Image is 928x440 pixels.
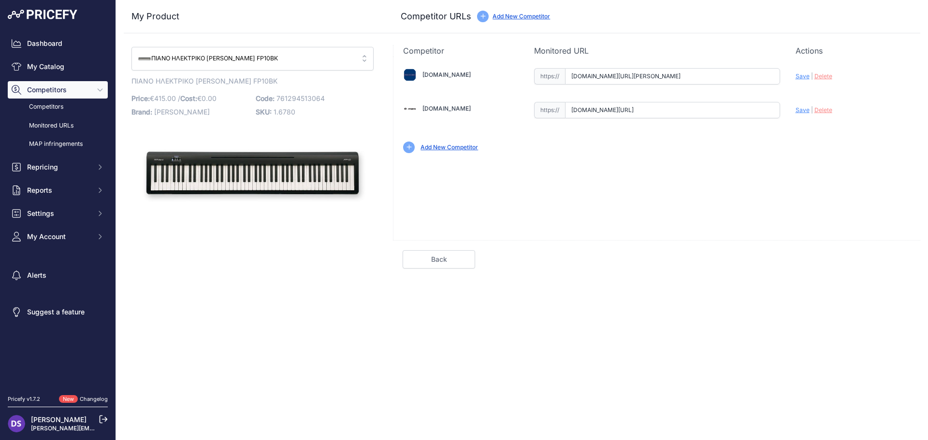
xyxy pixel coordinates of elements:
[178,94,217,102] span: / €
[154,108,210,116] span: [PERSON_NAME]
[59,395,78,403] span: New
[403,250,475,269] a: Back
[27,232,90,241] span: My Account
[131,94,150,102] span: Price:
[256,94,275,102] span: Code:
[565,102,780,118] input: thomann.de/product
[180,94,197,102] span: Cost:
[493,13,550,20] a: Add New Competitor
[274,108,295,116] span: 1.6780
[8,99,108,115] a: Competitors
[27,85,90,95] span: Competitors
[814,72,832,80] span: Delete
[8,81,108,99] button: Competitors
[131,92,250,105] p: €
[8,10,77,19] img: Pricefy Logo
[8,267,108,284] a: Alerts
[8,303,108,321] a: Suggest a feature
[422,71,471,78] a: [DOMAIN_NAME]
[403,45,518,57] p: Competitor
[8,58,108,75] a: My Catalog
[422,105,471,112] a: [DOMAIN_NAME]
[420,143,478,151] a: Add New Competitor
[8,35,108,52] a: Dashboard
[8,205,108,222] button: Settings
[8,182,108,199] button: Reports
[8,395,40,403] div: Pricefy v1.7.2
[131,108,152,116] span: Brand:
[534,102,565,118] span: https://
[131,75,277,87] span: ΠΙΑΝΟ ΗΛΕΚΤΡΙΚΟ [PERSON_NAME] FP10BK
[534,45,780,57] p: Monitored URL
[131,47,374,71] button: ΠΙΑΝΟ ΗΛΕΚΤΡΙΚΟ [PERSON_NAME] FP10BK
[8,158,108,176] button: Repricing
[8,228,108,245] button: My Account
[8,117,108,134] a: Monitored URLs
[796,106,810,114] span: Save
[27,162,90,172] span: Repricing
[401,10,471,23] h3: Competitor URLs
[796,72,810,80] span: Save
[276,94,325,102] span: 761294513064
[138,52,151,65] img: 1.6780.jpg
[796,45,911,57] p: Actions
[31,425,180,432] a: [PERSON_NAME][EMAIL_ADDRESS][DOMAIN_NAME]
[154,94,176,102] span: 415.00
[811,72,813,80] span: |
[202,94,217,102] span: 0.00
[31,415,87,424] a: [PERSON_NAME]
[534,68,565,85] span: https://
[811,106,813,114] span: |
[80,396,108,402] a: Changelog
[814,106,832,114] span: Delete
[8,136,108,153] a: MAP infringements
[27,185,90,195] span: Reports
[565,68,780,85] input: nakas.gr/product
[138,54,354,63] span: ΠΙΑΝΟ ΗΛΕΚΤΡΙΚΟ [PERSON_NAME] FP10BK
[27,209,90,218] span: Settings
[8,35,108,383] nav: Sidebar
[256,108,272,116] span: SKU:
[131,10,374,23] h3: My Product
